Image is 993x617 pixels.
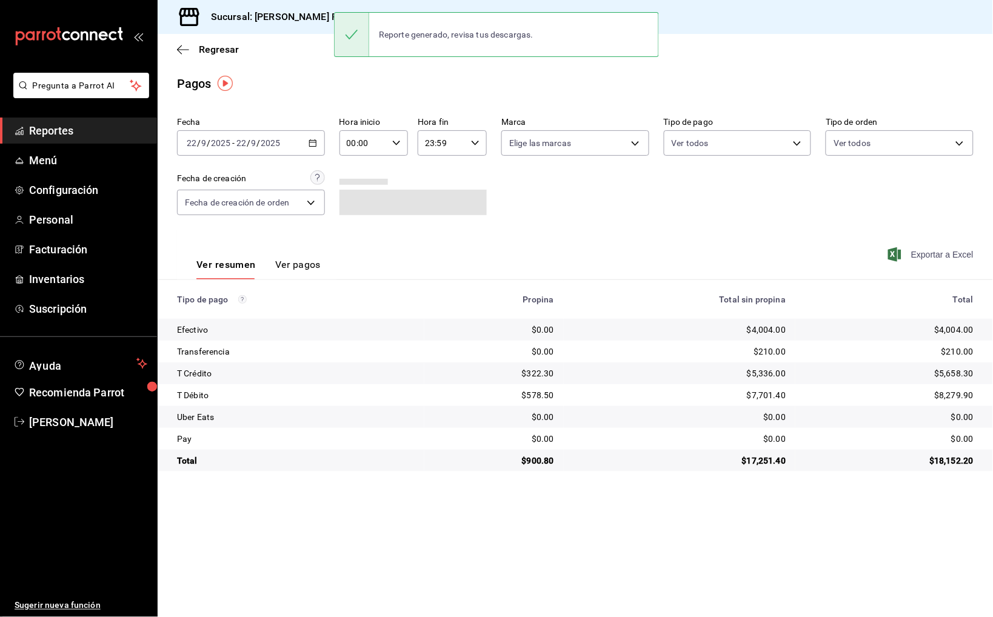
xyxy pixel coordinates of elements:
[339,118,409,127] label: Hora inicio
[185,196,289,208] span: Fecha de creación de orden
[177,433,415,445] div: Pay
[232,138,235,148] span: -
[805,345,974,358] div: $210.00
[177,345,415,358] div: Transferencia
[573,324,786,336] div: $4,004.00
[29,356,132,371] span: Ayuda
[186,138,197,148] input: --
[434,295,554,304] div: Propina
[257,138,261,148] span: /
[251,138,257,148] input: --
[197,138,201,148] span: /
[15,599,147,612] span: Sugerir nueva función
[805,389,974,401] div: $8,279.90
[805,324,974,336] div: $4,004.00
[218,76,233,91] img: Tooltip marker
[369,21,543,48] div: Reporte generado, revisa tus descargas.
[805,455,974,467] div: $18,152.20
[29,384,147,401] span: Recomienda Parrot
[177,324,415,336] div: Efectivo
[672,137,709,149] span: Ver todos
[418,118,487,127] label: Hora fin
[210,138,231,148] input: ----
[133,32,143,41] button: open_drawer_menu
[434,367,554,379] div: $322.30
[13,73,149,98] button: Pregunta a Parrot AI
[177,389,415,401] div: T Débito
[805,367,974,379] div: $5,658.30
[177,75,212,93] div: Pagos
[891,247,974,262] button: Exportar a Excel
[177,44,239,55] button: Regresar
[29,301,147,317] span: Suscripción
[434,324,554,336] div: $0.00
[29,271,147,287] span: Inventarios
[29,241,147,258] span: Facturación
[177,295,415,304] div: Tipo de pago
[199,44,239,55] span: Regresar
[573,295,786,304] div: Total sin propina
[247,138,250,148] span: /
[664,118,812,127] label: Tipo de pago
[573,367,786,379] div: $5,336.00
[177,118,325,127] label: Fecha
[29,182,147,198] span: Configuración
[196,259,256,279] button: Ver resumen
[275,259,321,279] button: Ver pagos
[29,414,147,430] span: [PERSON_NAME]
[573,345,786,358] div: $210.00
[826,118,974,127] label: Tipo de orden
[434,455,554,467] div: $900.80
[573,433,786,445] div: $0.00
[177,411,415,423] div: Uber Eats
[201,138,207,148] input: --
[573,411,786,423] div: $0.00
[573,389,786,401] div: $7,701.40
[434,411,554,423] div: $0.00
[805,295,974,304] div: Total
[509,137,571,149] span: Elige las marcas
[501,118,649,127] label: Marca
[33,79,130,92] span: Pregunta a Parrot AI
[196,259,321,279] div: navigation tabs
[201,10,416,24] h3: Sucursal: [PERSON_NAME] Pan y Café (CDMX)
[238,295,247,304] svg: Los pagos realizados con Pay y otras terminales son montos brutos.
[261,138,281,148] input: ----
[805,411,974,423] div: $0.00
[434,389,554,401] div: $578.50
[29,152,147,168] span: Menú
[207,138,210,148] span: /
[29,212,147,228] span: Personal
[834,137,871,149] span: Ver todos
[236,138,247,148] input: --
[177,367,415,379] div: T Crédito
[8,88,149,101] a: Pregunta a Parrot AI
[177,455,415,467] div: Total
[434,345,554,358] div: $0.00
[29,122,147,139] span: Reportes
[573,455,786,467] div: $17,251.40
[434,433,554,445] div: $0.00
[805,433,974,445] div: $0.00
[177,172,246,185] div: Fecha de creación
